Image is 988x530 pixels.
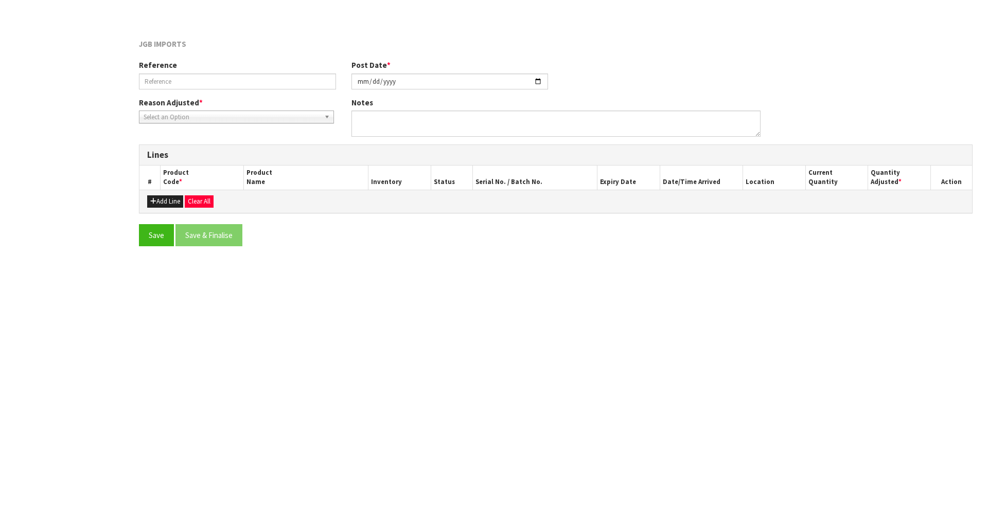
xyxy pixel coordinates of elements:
button: Add Line [147,195,183,208]
th: Product Code [160,166,243,190]
th: # [139,166,160,190]
label: Notes [351,97,373,108]
label: Reason Adjusted [139,97,203,108]
th: Location [743,166,805,190]
span: JGB IMPORTS [139,39,186,49]
button: Clear All [185,195,214,208]
input: Reference [139,74,336,89]
th: Status [431,166,472,190]
span: Select an Option [144,111,320,123]
label: Reference [139,60,177,70]
th: Expiry Date [597,166,660,190]
th: Product Name [243,166,368,190]
h3: Lines [147,150,964,160]
button: Save [139,224,174,246]
th: Action [930,166,972,190]
th: Current Quantity [805,166,868,190]
label: Post Date [351,60,391,70]
th: Date/Time Arrived [660,166,743,190]
th: Quantity Adjusted [868,166,930,190]
th: Inventory [368,166,431,190]
th: Serial No. / Batch No. [472,166,597,190]
button: Save & Finalise [175,224,242,246]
